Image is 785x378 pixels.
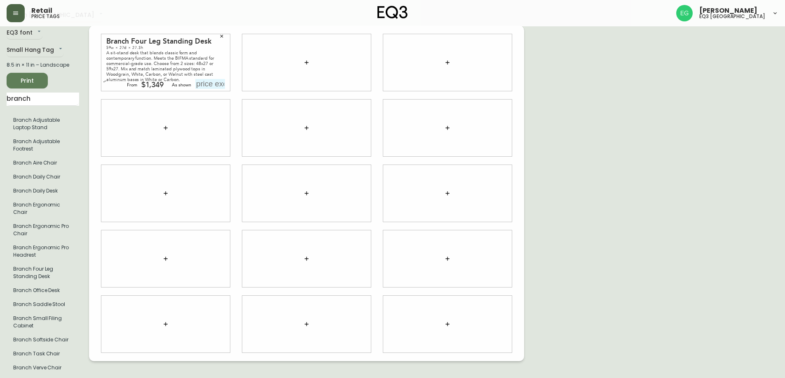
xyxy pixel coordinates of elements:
li: Small Hang Tag [7,361,79,375]
li: Small Hang Tag [7,333,79,347]
input: Search [7,93,79,106]
span: [PERSON_NAME] [699,7,757,14]
input: price excluding $ [195,79,225,89]
li: Small Hang Tag [7,219,79,241]
li: Small Hang Tag [7,297,79,311]
img: logo [377,6,408,19]
div: Branch Four Leg Standing Desk [106,38,225,45]
h5: eq3 [GEOGRAPHIC_DATA] [699,14,765,19]
div: From [127,81,137,89]
span: Retail [31,7,52,14]
div: $1,349 [141,81,164,89]
li: Small Hang Tag [7,347,79,361]
li: Small Hang Tag [7,184,79,198]
div: A sit-stand desk that blends classic form and contemporary function. Meets the BIFMA standard for... [106,50,225,82]
img: db11c1629862fe82d63d0774b1b54d2b [676,5,693,21]
li: Small Hang Tag [7,113,79,135]
li: Small Hang Tag [7,311,79,333]
li: Small Hang Tag [7,135,79,156]
div: As shown [172,81,191,89]
li: Small Hang Tag [7,170,79,184]
span: Print [13,76,41,86]
div: 59w × 27d × 27.3h [106,45,225,50]
h5: price tags [31,14,60,19]
div: 8.5 in × 11 in – Landscape [7,61,79,69]
div: EQ3 font [7,26,42,40]
li: Small Hang Tag [7,262,79,283]
div: Small Hang Tag [7,44,64,57]
li: Small Hang Tag [7,241,79,262]
li: Small Hang Tag [7,156,79,170]
li: Small Hang Tag [7,198,79,219]
button: Print [7,73,48,88]
li: Small Hang Tag [7,283,79,297]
